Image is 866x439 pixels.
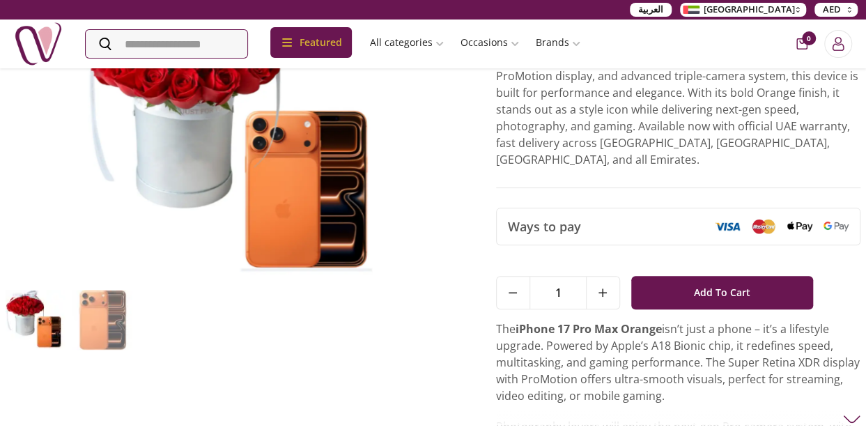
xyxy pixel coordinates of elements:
[715,222,740,231] img: Visa
[824,222,849,231] img: Google Pay
[683,6,699,14] img: Arabic_dztd3n.png
[843,410,860,428] img: arrow
[496,321,860,404] p: The isn’t just a phone – it’s a lifestyle upgrade. Powered by Apple’s A18 Bionic chip, it redefin...
[496,34,860,168] p: Cosmic Orange 512 GB , Unleash innovation with the Apple iPhone 17 Pro Max in Orange. Featuring t...
[72,290,132,350] img: iPhone 17 Pro Max
[694,280,750,305] span: Add To Cart
[824,30,852,58] button: Login
[527,30,589,55] a: Brands
[796,38,807,49] button: cart-button
[530,277,586,309] span: 1
[638,3,663,17] span: العربية
[802,31,816,45] span: 0
[823,3,841,17] span: AED
[814,3,858,17] button: AED
[452,30,527,55] a: Occasions
[516,321,662,337] strong: iPhone 17 Pro Max Orange
[362,30,452,55] a: All categories
[14,20,63,68] img: Nigwa-uae-gifts
[704,3,795,17] span: [GEOGRAPHIC_DATA]
[508,217,581,236] span: Ways to pay
[86,30,247,58] input: Search
[787,222,812,232] img: Apple Pay
[6,290,65,350] img: iPhone 17 Pro Max
[270,27,352,58] div: Featured
[751,219,776,233] img: Mastercard
[680,3,806,17] button: [GEOGRAPHIC_DATA]
[631,276,814,309] button: Add To Cart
